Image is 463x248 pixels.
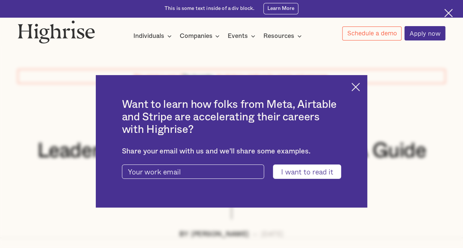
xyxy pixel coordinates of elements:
[263,32,304,40] div: Resources
[444,9,453,17] img: Cross icon
[179,32,212,40] div: Companies
[122,98,341,136] h2: Want to learn how folks from Meta, Airtable and Stripe are accelerating their careers with Highrise?
[122,164,264,179] input: Your work email
[351,83,360,91] img: Cross icon
[122,147,341,156] div: Share your email with us and we'll share some examples.
[263,32,294,40] div: Resources
[263,3,298,14] a: Learn More
[404,26,445,40] a: Apply now
[228,32,257,40] div: Events
[18,20,95,43] img: Highrise logo
[133,32,174,40] div: Individuals
[133,32,164,40] div: Individuals
[228,32,248,40] div: Events
[179,32,222,40] div: Companies
[165,5,255,12] div: This is some text inside of a div block.
[273,164,341,179] input: I want to read it
[122,164,341,179] form: current-ascender-blog-article-modal-form
[342,26,402,40] a: Schedule a demo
